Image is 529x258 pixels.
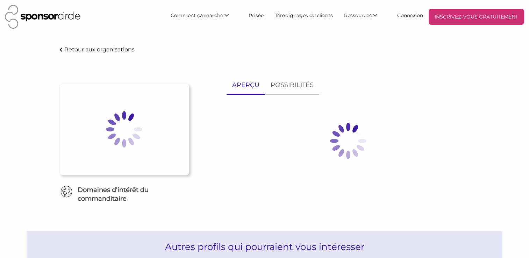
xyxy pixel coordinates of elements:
h6: Domaines d’intérêt du commanditaire [54,186,194,203]
span: Comment ça marche [171,12,223,19]
a: Témoignages de clients [269,9,338,21]
p: POSSIBILITÉS [271,80,314,90]
a: Connexion [392,9,429,21]
li: Comment ça marche [165,9,243,25]
p: INSCRIVEZ-VOUS GRATUITEMENT [431,12,521,22]
a: Prisée [243,9,269,21]
p: APERÇU [232,80,259,90]
img: Logo du cercle des sponsors [5,5,80,29]
img: Cône de chargement [313,106,383,176]
p: Retour aux organisations [64,46,135,53]
span: Ressources [344,12,372,19]
img: Globe Icon [60,186,72,198]
img: Loading spinner [89,94,159,164]
li: Ressources [338,9,392,25]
